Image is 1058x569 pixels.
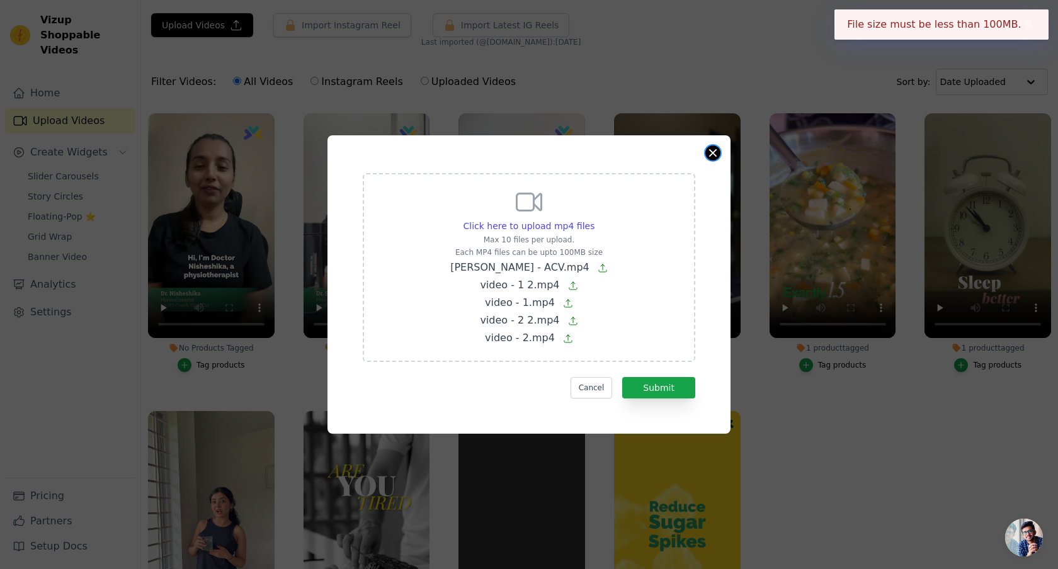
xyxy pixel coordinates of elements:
button: Submit [622,377,695,398]
span: video - 1.mp4 [485,296,555,308]
span: [PERSON_NAME] - ACV.mp4 [450,261,589,273]
div: File size must be less than 100MB. [834,9,1049,40]
span: video - 2.mp4 [485,332,555,344]
button: Close [1021,17,1036,32]
button: Close modal [705,145,720,161]
span: video - 2 2.mp4 [480,314,559,326]
p: Max 10 files per upload. [450,235,608,245]
a: Open chat [1005,519,1043,556]
button: Cancel [571,377,613,398]
span: video - 1 2.mp4 [480,279,559,291]
span: Click here to upload mp4 files [464,221,595,231]
p: Each MP4 files can be upto 100MB size [450,247,608,257]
